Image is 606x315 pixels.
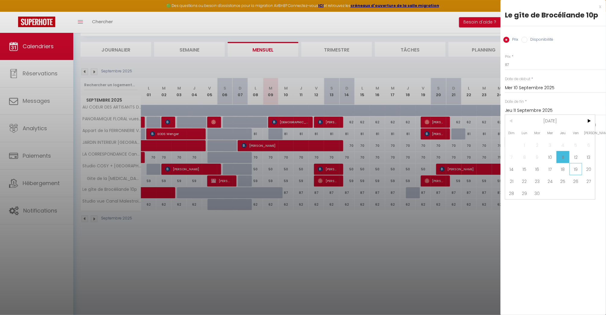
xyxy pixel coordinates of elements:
[557,163,570,175] span: 18
[531,187,544,199] span: 30
[518,187,531,199] span: 29
[518,163,531,175] span: 15
[505,115,518,127] span: <
[582,163,595,175] span: 20
[531,127,544,139] span: Mar
[557,151,570,163] span: 11
[518,115,582,127] span: [DATE]
[505,163,518,175] span: 14
[582,127,595,139] span: [PERSON_NAME]
[570,175,582,187] span: 26
[544,175,557,187] span: 24
[518,127,531,139] span: Lun
[505,10,601,20] div: Le gîte de Brocéliande 10p
[509,37,519,43] label: Prix
[582,151,595,163] span: 13
[570,163,582,175] span: 19
[544,139,557,151] span: 3
[505,151,518,163] span: 7
[544,127,557,139] span: Mer
[557,139,570,151] span: 4
[518,175,531,187] span: 22
[518,139,531,151] span: 1
[570,139,582,151] span: 5
[582,115,595,127] span: >
[531,175,544,187] span: 23
[505,76,531,82] label: Date de début
[505,187,518,199] span: 28
[570,127,582,139] span: Ven
[582,175,595,187] span: 27
[544,163,557,175] span: 17
[570,151,582,163] span: 12
[505,54,511,60] label: Prix
[531,163,544,175] span: 16
[5,2,23,20] button: Ouvrir le widget de chat LiveChat
[531,139,544,151] span: 2
[505,175,518,187] span: 21
[531,151,544,163] span: 9
[582,139,595,151] span: 6
[505,127,518,139] span: Dim
[557,175,570,187] span: 25
[500,3,601,10] div: x
[505,99,524,105] label: Date de fin
[518,151,531,163] span: 8
[544,151,557,163] span: 10
[557,127,570,139] span: Jeu
[528,37,554,43] label: Disponibilité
